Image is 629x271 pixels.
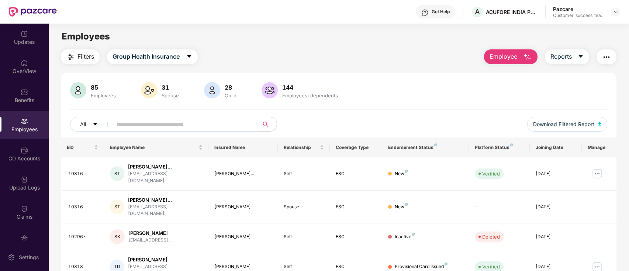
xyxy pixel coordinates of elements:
div: ESC [336,263,376,270]
img: svg+xml;base64,PHN2ZyBpZD0iQ2xhaW0iIHhtbG5zPSJodHRwOi8vd3d3LnczLm9yZy8yMDAwL3N2ZyIgd2lkdGg9IjIwIi... [21,205,28,212]
button: Allcaret-down [70,117,115,132]
div: Employees [89,93,117,98]
div: Verified [482,263,500,270]
img: svg+xml;base64,PHN2ZyBpZD0iU2V0dGluZy0yMHgyMCIgeG1sbnM9Imh0dHA6Ly93d3cudzMub3JnLzIwMDAvc3ZnIiB3aW... [8,254,15,261]
img: svg+xml;base64,PHN2ZyBpZD0iRW1wbG95ZWVzIiB4bWxucz0iaHR0cDovL3d3dy53My5vcmcvMjAwMC9zdmciIHdpZHRoPS... [21,118,28,125]
div: Self [284,170,324,177]
button: search [259,117,277,132]
div: 31 [160,84,180,91]
th: Employee Name [104,138,208,157]
div: Deleted [482,233,500,240]
div: Get Help [432,9,450,15]
div: ST [110,166,124,181]
div: Self [284,263,324,270]
div: SK [110,229,125,244]
img: svg+xml;base64,PHN2ZyBpZD0iVXBsb2FkX0xvZ3MiIGRhdGEtbmFtZT0iVXBsb2FkIExvZ3MiIHhtbG5zPSJodHRwOi8vd3... [21,176,28,183]
img: svg+xml;base64,PHN2ZyBpZD0iSG9tZSIgeG1sbnM9Imh0dHA6Ly93d3cudzMub3JnLzIwMDAvc3ZnIiB3aWR0aD0iMjAiIG... [21,59,28,67]
td: - [469,191,530,224]
span: EID [67,145,93,150]
div: New [395,170,408,177]
th: Coverage Type [330,138,382,157]
span: search [259,121,273,127]
img: svg+xml;base64,PHN2ZyB4bWxucz0iaHR0cDovL3d3dy53My5vcmcvMjAwMC9zdmciIHhtbG5zOnhsaW5rPSJodHRwOi8vd3... [598,122,602,126]
img: svg+xml;base64,PHN2ZyBpZD0iQmVuZWZpdHMiIHhtbG5zPSJodHRwOi8vd3d3LnczLm9yZy8yMDAwL3N2ZyIgd2lkdGg9Ij... [21,88,28,96]
img: svg+xml;base64,PHN2ZyBpZD0iVXBkYXRlZCIgeG1sbnM9Imh0dHA6Ly93d3cudzMub3JnLzIwMDAvc3ZnIiB3aWR0aD0iMj... [21,30,28,38]
div: Provisional Card Issued [395,263,447,270]
div: [PERSON_NAME] [128,230,172,237]
th: Manage [582,138,616,157]
div: ST [110,199,124,214]
img: svg+xml;base64,PHN2ZyB4bWxucz0iaHR0cDovL3d3dy53My5vcmcvMjAwMC9zdmciIHdpZHRoPSI4IiBoZWlnaHQ9IjgiIH... [434,143,437,146]
div: 85 [89,84,117,91]
span: Relationship [284,145,318,150]
div: 144 [281,84,339,91]
img: svg+xml;base64,PHN2ZyB4bWxucz0iaHR0cDovL3d3dy53My5vcmcvMjAwMC9zdmciIHhtbG5zOnhsaW5rPSJodHRwOi8vd3... [262,82,278,98]
span: Employee [490,52,517,61]
div: New [395,204,408,211]
span: Group Health Insurance [113,52,180,61]
img: svg+xml;base64,PHN2ZyBpZD0iRW5kb3JzZW1lbnRzIiB4bWxucz0iaHR0cDovL3d3dy53My5vcmcvMjAwMC9zdmciIHdpZH... [21,234,28,242]
img: svg+xml;base64,PHN2ZyBpZD0iRHJvcGRvd24tMzJ4MzIiIHhtbG5zPSJodHRwOi8vd3d3LnczLm9yZy8yMDAwL3N2ZyIgd2... [613,9,619,15]
span: caret-down [186,53,192,60]
img: manageButton [591,168,603,180]
img: svg+xml;base64,PHN2ZyBpZD0iQ0RfQWNjb3VudHMiIGRhdGEtbmFtZT0iQ0QgQWNjb3VudHMiIHhtbG5zPSJodHRwOi8vd3... [21,147,28,154]
div: Employees+dependents [281,93,339,98]
span: Reports [550,52,572,61]
span: caret-down [578,53,584,60]
div: [DATE] [536,263,576,270]
img: svg+xml;base64,PHN2ZyB4bWxucz0iaHR0cDovL3d3dy53My5vcmcvMjAwMC9zdmciIHdpZHRoPSIyNCIgaGVpZ2h0PSIyNC... [66,53,75,62]
div: Self [284,233,324,240]
div: [PERSON_NAME] [214,263,272,270]
div: Child [223,93,238,98]
img: svg+xml;base64,PHN2ZyB4bWxucz0iaHR0cDovL3d3dy53My5vcmcvMjAwMC9zdmciIHdpZHRoPSI4IiBoZWlnaHQ9IjgiIH... [412,233,415,236]
div: Spouse [160,93,180,98]
div: Customer_success_team_lead [553,13,605,18]
th: Insured Name [208,138,278,157]
button: Employee [484,49,538,64]
div: 10296- [68,233,99,240]
div: [PERSON_NAME]... [214,170,272,177]
img: svg+xml;base64,PHN2ZyB4bWxucz0iaHR0cDovL3d3dy53My5vcmcvMjAwMC9zdmciIHhtbG5zOnhsaW5rPSJodHRwOi8vd3... [204,82,220,98]
div: [PERSON_NAME] [214,233,272,240]
div: Verified [482,170,500,177]
img: svg+xml;base64,PHN2ZyB4bWxucz0iaHR0cDovL3d3dy53My5vcmcvMjAwMC9zdmciIHhtbG5zOnhsaW5rPSJodHRwOi8vd3... [70,82,86,98]
div: [EMAIL_ADDRESS][DOMAIN_NAME] [128,204,203,218]
div: ACUFORE INDIA PRIVATE LIMITED [486,8,538,15]
div: Endorsement Status [388,145,463,150]
span: Employee Name [110,145,197,150]
img: svg+xml;base64,PHN2ZyB4bWxucz0iaHR0cDovL3d3dy53My5vcmcvMjAwMC9zdmciIHdpZHRoPSI4IiBoZWlnaHQ9IjgiIH... [510,143,513,146]
img: svg+xml;base64,PHN2ZyB4bWxucz0iaHR0cDovL3d3dy53My5vcmcvMjAwMC9zdmciIHhtbG5zOnhsaW5rPSJodHRwOi8vd3... [523,53,532,62]
div: [DATE] [536,204,576,211]
div: Inactive [395,233,415,240]
div: 10313 [68,263,99,270]
div: [EMAIL_ADDRESS][DOMAIN_NAME] [128,170,203,184]
button: Reportscaret-down [545,49,589,64]
span: Filters [77,52,94,61]
div: Pazcare [553,6,605,13]
img: svg+xml;base64,PHN2ZyB4bWxucz0iaHR0cDovL3d3dy53My5vcmcvMjAwMC9zdmciIHdpZHRoPSI4IiBoZWlnaHQ9IjgiIH... [405,203,408,206]
span: Employees [62,31,110,42]
th: Joining Date [530,138,582,157]
span: All [80,120,86,128]
img: svg+xml;base64,PHN2ZyB4bWxucz0iaHR0cDovL3d3dy53My5vcmcvMjAwMC9zdmciIHdpZHRoPSI4IiBoZWlnaHQ9IjgiIH... [445,263,447,265]
th: EID [61,138,104,157]
div: [EMAIL_ADDRESS]... [128,237,172,244]
th: Relationship [278,138,330,157]
div: 10316 [68,170,99,177]
span: A [475,7,480,16]
img: New Pazcare Logo [9,7,57,17]
img: svg+xml;base64,PHN2ZyB4bWxucz0iaHR0cDovL3d3dy53My5vcmcvMjAwMC9zdmciIHhtbG5zOnhsaW5rPSJodHRwOi8vd3... [141,82,157,98]
img: svg+xml;base64,PHN2ZyB4bWxucz0iaHR0cDovL3d3dy53My5vcmcvMjAwMC9zdmciIHdpZHRoPSIyNCIgaGVpZ2h0PSIyNC... [602,53,611,62]
div: [DATE] [536,233,576,240]
button: Group Health Insurancecaret-down [107,49,198,64]
div: [PERSON_NAME] [214,204,272,211]
img: svg+xml;base64,PHN2ZyB4bWxucz0iaHR0cDovL3d3dy53My5vcmcvMjAwMC9zdmciIHdpZHRoPSI4IiBoZWlnaHQ9IjgiIH... [405,170,408,173]
div: [DATE] [536,170,576,177]
div: 10316 [68,204,99,211]
div: Platform Status [475,145,524,150]
div: ESC [336,233,376,240]
span: Download Filtered Report [533,120,594,128]
button: Filters [61,49,100,64]
div: [PERSON_NAME]... [128,163,203,170]
div: ESC [336,170,376,177]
